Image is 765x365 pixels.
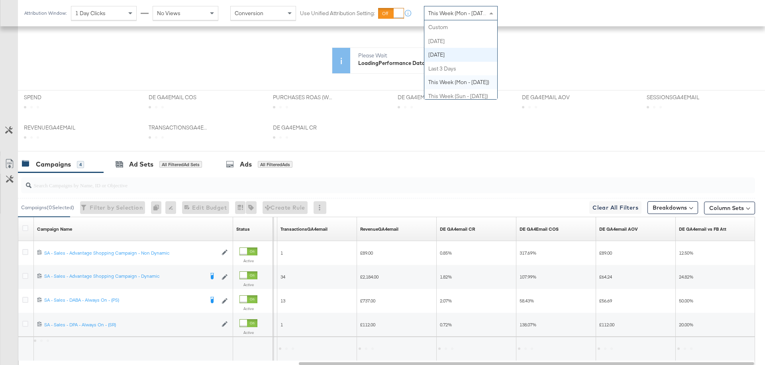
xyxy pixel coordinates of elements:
div: RevenueGA4email [360,226,398,232]
div: [DATE] [424,34,497,48]
span: 1.82% [440,274,452,280]
span: Clear All Filters [592,203,638,213]
a: DE GA4email vs FB Att [679,226,726,232]
div: Campaigns ( 0 Selected) [21,204,74,211]
div: Campaign Name [37,226,72,232]
button: Clear All Filters [589,201,641,214]
span: 1 Day Clicks [75,10,106,17]
div: SA - Sales - Advantage Shopping Campaign - Dynamic [44,273,204,279]
span: £89.00 [360,250,373,256]
div: All Filtered Ad Sets [159,161,202,168]
div: 4 [77,161,84,168]
div: [DATE] [424,48,497,62]
span: £112.00 [360,322,375,328]
div: This Week (Sun - [DATE]) [424,89,497,103]
span: 1 [280,250,283,256]
button: Breakdowns [647,201,698,214]
div: Campaigns [36,160,71,169]
span: 2.07% [440,298,452,304]
div: This Week (Mon - [DATE]) [424,75,497,89]
a: DE GA4email CR [440,226,475,232]
div: DE GA4email AOV [599,226,638,232]
a: SA - Sales - Advantage Shopping Campaign - Dynamic [44,273,204,281]
span: 317.69% [520,250,536,256]
a: SA - Sales - DABA - Always On - (PS) [44,297,204,305]
div: TransactionsGA4email [280,226,328,232]
a: DE AOV GA4email [599,226,638,232]
span: £64.24 [599,274,612,280]
div: Status [236,226,250,232]
input: Search Campaigns by Name, ID or Objective [31,174,688,190]
span: 20.00% [679,322,693,328]
span: 34 [280,274,285,280]
span: 107.99% [520,274,536,280]
span: No Views [157,10,180,17]
div: Ads [240,160,252,169]
span: Conversion [235,10,263,17]
span: 138.07% [520,322,536,328]
span: 1 [280,322,283,328]
label: Active [239,330,257,335]
span: £2,184.00 [360,274,379,280]
span: 12.50% [679,250,693,256]
label: Use Unified Attribution Setting: [300,10,375,17]
a: Shows the current state of your Ad Campaign. [236,226,250,232]
div: 0 [151,201,165,214]
button: Column Sets [704,202,755,214]
span: 24.82% [679,274,693,280]
span: £737.00 [360,298,375,304]
a: SA - Sales - DPA - Always On - (SR) [44,321,218,328]
div: Attribution Window: [24,10,67,16]
span: 0.85% [440,250,452,256]
span: 50.00% [679,298,693,304]
div: DE GA4Email COS [520,226,559,232]
div: Custom [424,20,497,34]
a: Your campaign name. [37,226,72,232]
a: Transaction Revenue - The total sale revenue [360,226,398,232]
label: Active [239,258,257,263]
div: All Filtered Ads [258,161,292,168]
div: SA - Sales - DPA - Always On - (SR) [44,321,218,328]
a: SA - Sales - Advantage Shopping Campaign - Non Dynamic [44,249,218,256]
div: SA - Sales - DABA - Always On - (PS) [44,297,204,303]
span: £89.00 [599,250,612,256]
span: This Week (Mon - [DATE]) [428,10,489,17]
div: Last 3 Days [424,62,497,76]
a: DE NET COS GA4Email [520,226,559,232]
a: Transactions - The total number of transactions [280,226,328,232]
div: Ad Sets [129,160,153,169]
span: £56.69 [599,298,612,304]
label: Active [239,306,257,311]
span: 13 [280,298,285,304]
span: 0.72% [440,322,452,328]
span: £112.00 [599,322,614,328]
span: 58.43% [520,298,534,304]
label: Active [239,282,257,287]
